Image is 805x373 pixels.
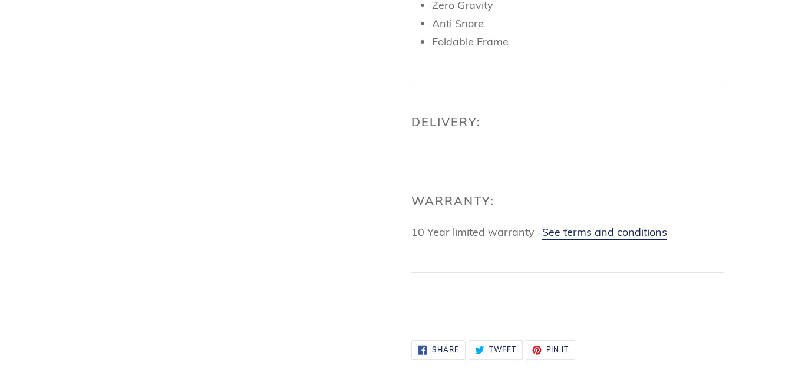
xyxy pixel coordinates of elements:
[432,346,459,354] span: Share
[432,15,724,31] p: Anti Snore
[411,224,724,240] p: 10 Year limited warranty -
[542,225,667,240] a: See terms and conditions
[489,346,516,354] span: Tweet
[411,194,724,208] h2: Warranty:
[411,115,724,129] h2: Delivery:
[432,34,724,49] li: Foldable Frame
[546,346,569,354] span: Pin it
